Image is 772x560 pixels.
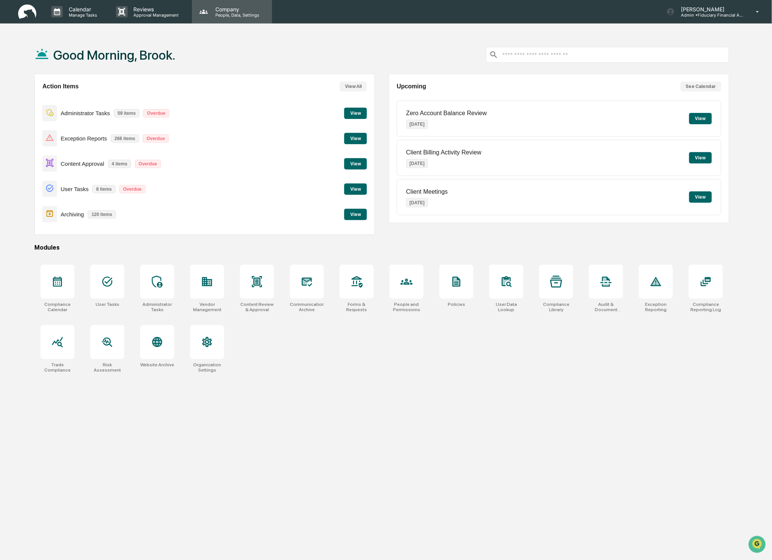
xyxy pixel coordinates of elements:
[75,128,91,134] span: Pylon
[5,92,52,106] a: 🖐️Preclearance
[390,302,424,312] div: People and Permissions
[406,110,487,117] p: Zero Account Balance Review
[61,211,84,218] p: Archiving
[748,535,768,555] iframe: Open customer support
[90,362,124,373] div: Risk Assessment
[689,302,723,312] div: Compliance Reporting Log
[406,120,428,129] p: [DATE]
[34,244,729,251] div: Modules
[340,302,374,312] div: Forms & Requests
[8,110,14,116] div: 🔎
[40,302,74,312] div: Compliance Calendar
[344,134,367,142] a: View
[61,186,89,192] p: User Tasks
[489,302,523,312] div: User Data Lookup
[135,160,161,168] p: Overdue
[406,188,448,195] p: Client Meetings
[128,6,183,12] p: Reviews
[190,362,224,373] div: Organization Settings
[15,95,49,103] span: Preclearance
[406,149,481,156] p: Client Billing Activity Review
[689,152,712,164] button: View
[26,65,96,71] div: We're available if you need us!
[63,6,101,12] p: Calendar
[340,82,367,91] button: View All
[8,58,21,71] img: 1746055101610-c473b297-6a78-478c-a979-82029cc54cd1
[143,109,169,117] p: Overdue
[143,134,169,143] p: Overdue
[140,302,174,312] div: Administrator Tasks
[209,12,263,18] p: People, Data, Settings
[8,16,138,28] p: How can we help?
[61,160,104,167] p: Content Approval
[140,362,174,367] div: Website Archive
[344,184,367,195] button: View
[5,106,51,120] a: 🔎Data Lookup
[42,83,79,90] h2: Action Items
[589,302,623,312] div: Audit & Document Logs
[689,113,712,124] button: View
[344,160,367,167] a: View
[92,185,115,193] p: 8 items
[344,109,367,116] a: View
[96,302,119,307] div: User Tasks
[190,302,224,312] div: Vendor Management
[448,302,465,307] div: Policies
[675,12,745,18] p: Admin • Fiduciary Financial Advisors
[26,58,124,65] div: Start new chat
[539,302,573,312] div: Compliance Library
[681,82,721,91] button: See Calendar
[290,302,324,312] div: Communications Archive
[344,209,367,220] button: View
[128,12,183,18] p: Approval Management
[344,185,367,192] a: View
[689,191,712,203] button: View
[397,83,426,90] h2: Upcoming
[61,110,110,116] p: Administrator Tasks
[639,302,673,312] div: Exception Reporting
[675,6,745,12] p: [PERSON_NAME]
[344,210,367,218] a: View
[62,95,94,103] span: Attestations
[63,12,101,18] p: Manage Tasks
[406,198,428,207] p: [DATE]
[344,158,367,170] button: View
[344,133,367,144] button: View
[406,159,428,168] p: [DATE]
[40,362,74,373] div: Trade Compliance
[18,5,36,19] img: logo
[61,135,107,142] p: Exception Reports
[119,185,145,193] p: Overdue
[53,128,91,134] a: Powered byPylon
[55,96,61,102] div: 🗄️
[15,110,48,117] span: Data Lookup
[209,6,263,12] p: Company
[344,108,367,119] button: View
[8,96,14,102] div: 🖐️
[240,302,274,312] div: Content Review & Approval
[114,109,139,117] p: 59 items
[53,48,175,63] h1: Good Morning, Brook.
[88,210,116,219] p: 120 items
[108,160,131,168] p: 4 items
[111,134,139,143] p: 268 items
[128,60,138,69] button: Start new chat
[52,92,97,106] a: 🗄️Attestations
